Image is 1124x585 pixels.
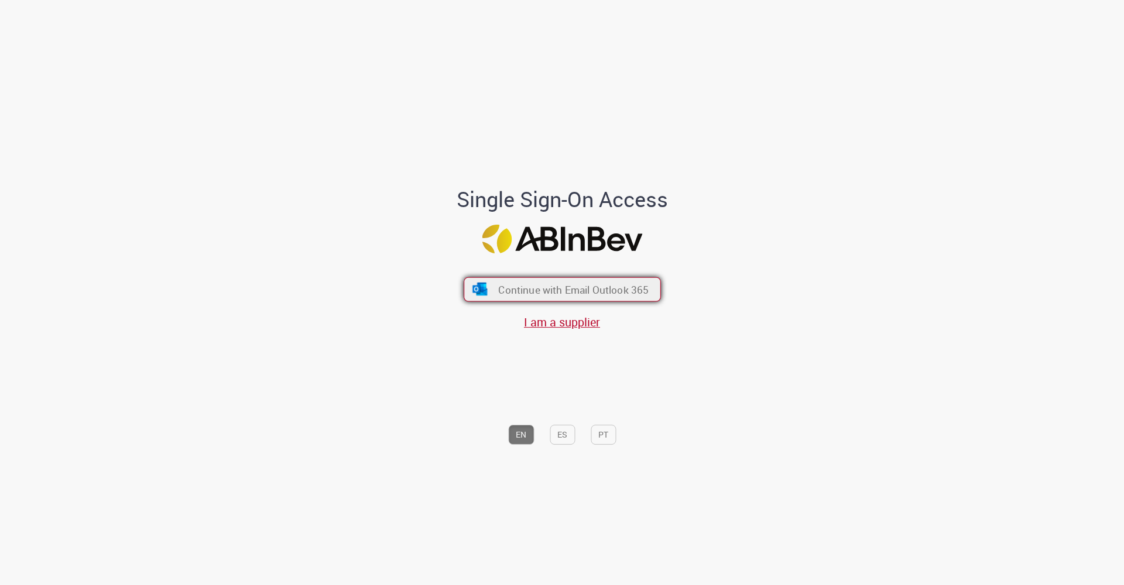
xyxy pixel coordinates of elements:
[591,425,616,445] button: PT
[471,283,488,296] img: ícone Azure/Microsoft 360
[508,425,534,445] button: EN
[498,283,649,296] span: Continue with Email Outlook 365
[524,314,600,330] a: I am a supplier
[464,277,661,302] button: ícone Azure/Microsoft 360 Continue with Email Outlook 365
[400,188,725,211] h1: Single Sign-On Access
[482,225,642,253] img: Logo ABInBev
[550,425,575,445] button: ES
